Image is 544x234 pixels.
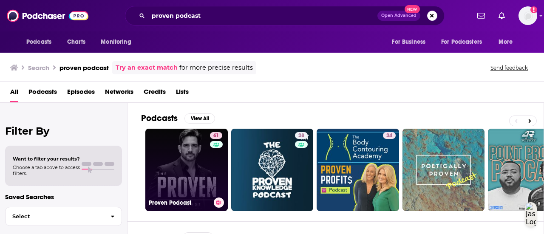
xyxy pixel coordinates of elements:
input: Search podcasts, credits, & more... [148,9,377,23]
span: Logged in as RebRoz5 [518,6,537,25]
a: PodcastsView All [141,113,215,124]
span: 61 [213,132,219,140]
a: Lists [176,85,189,102]
span: New [405,5,420,13]
h2: Filter By [5,125,122,137]
h2: Podcasts [141,113,178,124]
p: Saved Searches [5,193,122,201]
img: User Profile [518,6,537,25]
a: Credits [144,85,166,102]
button: Select [5,207,122,226]
span: More [499,36,513,48]
button: Send feedback [488,64,530,71]
span: Charts [67,36,85,48]
span: Monitoring [101,36,131,48]
div: Search podcasts, credits, & more... [125,6,445,25]
span: Select [6,214,104,219]
a: All [10,85,18,102]
span: For Business [392,36,425,48]
span: 28 [298,132,304,140]
a: 28 [231,129,314,211]
span: Choose a tab above to access filters. [13,164,80,176]
button: Open AdvancedNew [377,11,420,21]
a: 34 [383,132,396,139]
a: Show notifications dropdown [474,8,488,23]
span: Want to filter your results? [13,156,80,162]
h3: Search [28,64,49,72]
img: Podchaser - Follow, Share and Rate Podcasts [7,8,88,24]
svg: Add a profile image [530,6,537,13]
a: Charts [62,34,91,50]
a: Show notifications dropdown [495,8,508,23]
h3: Proven Podcast [149,199,210,206]
button: View All [184,113,215,124]
a: 28 [295,132,308,139]
span: Podcasts [26,36,51,48]
a: Podcasts [28,85,57,102]
a: 61Proven Podcast [145,129,228,211]
button: open menu [20,34,62,50]
h3: proven podcast [59,64,109,72]
a: Episodes [67,85,95,102]
button: open menu [386,34,436,50]
a: Try an exact match [116,63,178,73]
button: open menu [493,34,524,50]
a: 61 [210,132,222,139]
span: for more precise results [179,63,253,73]
span: 34 [386,132,392,140]
a: 34 [317,129,399,211]
span: For Podcasters [441,36,482,48]
a: Networks [105,85,133,102]
button: open menu [95,34,142,50]
span: Open Advanced [381,14,416,18]
button: Show profile menu [518,6,537,25]
button: open menu [436,34,494,50]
